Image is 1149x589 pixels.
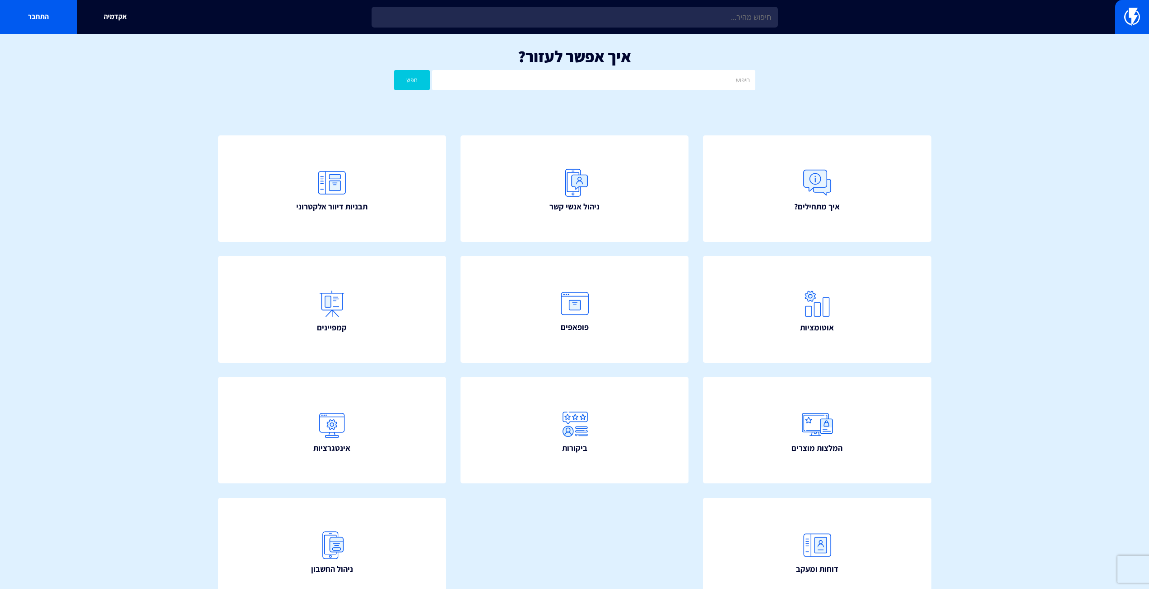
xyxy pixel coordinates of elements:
input: חיפוש [432,70,755,90]
span: המלצות מוצרים [791,442,842,454]
a: קמפיינים [218,256,447,362]
a: ביקורות [461,377,689,483]
button: חפש [394,70,430,90]
span: ניהול אנשי קשר [549,201,600,213]
span: אינטגרציות [313,442,350,454]
input: חיפוש מהיר... [372,7,778,28]
a: המלצות מוצרים [703,377,931,483]
span: תבניות דיוור אלקטרוני [296,201,367,213]
span: קמפיינים [317,322,347,334]
span: איך מתחילים? [794,201,840,213]
a: תבניות דיוור אלקטרוני [218,135,447,242]
span: אוטומציות [800,322,834,334]
span: ניהול החשבון [311,563,353,575]
a: איך מתחילים? [703,135,931,242]
a: אינטגרציות [218,377,447,483]
a: אוטומציות [703,256,931,362]
h1: איך אפשר לעזור? [14,47,1135,65]
a: פופאפים [461,256,689,362]
span: ביקורות [562,442,587,454]
span: פופאפים [561,321,589,333]
span: דוחות ומעקב [796,563,838,575]
a: ניהול אנשי קשר [461,135,689,242]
